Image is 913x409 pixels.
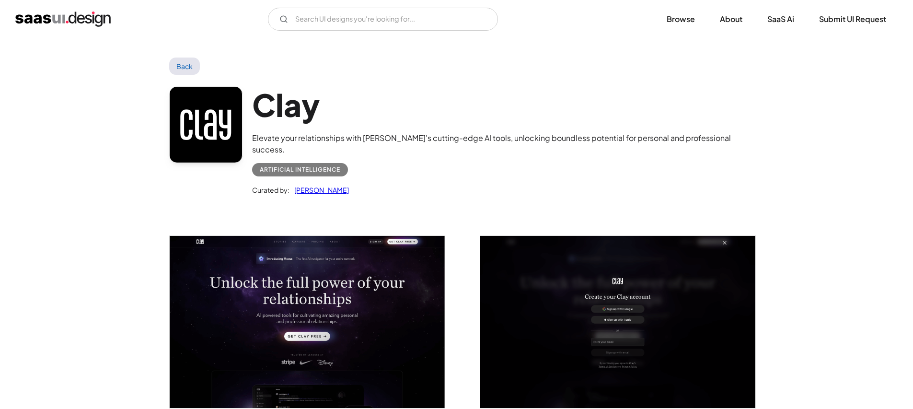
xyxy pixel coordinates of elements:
[655,9,706,30] a: Browse
[480,236,755,408] a: open lightbox
[268,8,498,31] form: Email Form
[15,12,111,27] a: home
[169,58,200,75] a: Back
[756,9,806,30] a: SaaS Ai
[260,164,340,175] div: Artificial Intelligence
[170,236,445,408] img: 646f5641ffe20815e5ebb647_Clay%20Homepage%20Screen.png
[252,184,289,196] div: Curated by:
[480,236,755,408] img: 646f564eb230e07962b7f32b_Clay%20Signup%20Screen.png
[170,236,445,408] a: open lightbox
[252,132,744,155] div: Elevate your relationships with [PERSON_NAME]'s cutting-edge AI tools, unlocking boundless potent...
[252,86,744,123] h1: Clay
[808,9,898,30] a: Submit UI Request
[289,184,349,196] a: [PERSON_NAME]
[708,9,754,30] a: About
[268,8,498,31] input: Search UI designs you're looking for...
